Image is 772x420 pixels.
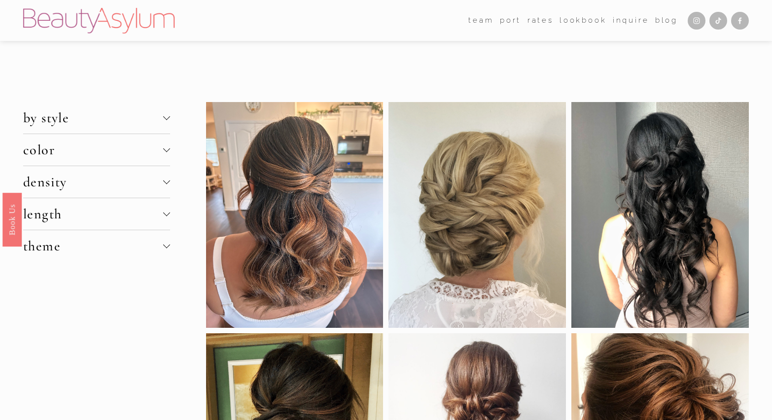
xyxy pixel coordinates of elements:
[560,13,606,28] a: Lookbook
[468,13,493,28] a: folder dropdown
[613,13,649,28] a: Inquire
[23,230,170,262] button: theme
[688,12,705,30] a: Instagram
[23,109,163,126] span: by style
[23,174,163,190] span: density
[731,12,749,30] a: Facebook
[23,141,163,158] span: color
[23,102,170,134] button: by style
[468,14,493,27] span: team
[23,198,170,230] button: length
[23,134,170,166] button: color
[23,8,175,34] img: Beauty Asylum | Bridal Hair &amp; Makeup Charlotte &amp; Atlanta
[2,193,22,246] a: Book Us
[23,206,163,222] span: length
[709,12,727,30] a: TikTok
[23,166,170,198] button: density
[655,13,678,28] a: Blog
[500,13,521,28] a: port
[23,238,163,254] span: theme
[527,13,554,28] a: Rates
